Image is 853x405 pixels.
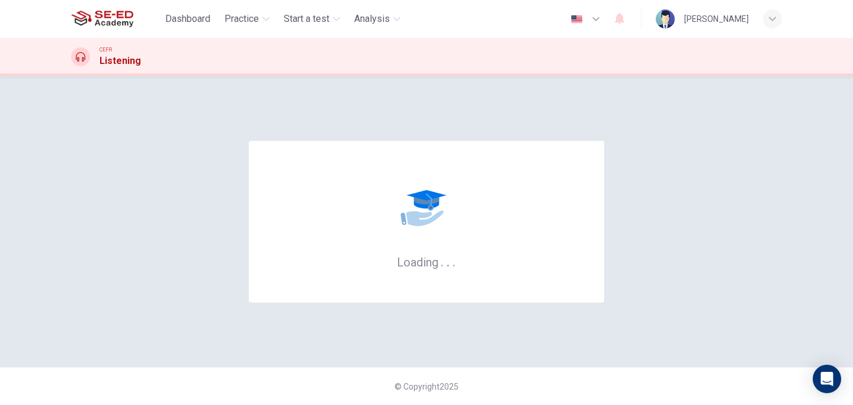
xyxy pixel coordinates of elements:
img: Profile picture [656,9,675,28]
span: Practice [225,12,259,26]
h6: Loading [397,254,456,269]
h6: . [440,251,444,271]
button: Analysis [349,8,405,30]
button: Dashboard [161,8,215,30]
img: en [569,15,584,24]
span: Dashboard [165,12,210,26]
span: Start a test [284,12,329,26]
h1: Listening [100,54,141,68]
img: SE-ED Academy logo [71,7,133,31]
span: CEFR [100,46,112,54]
button: Practice [220,8,274,30]
h6: . [446,251,450,271]
a: SE-ED Academy logo [71,7,161,31]
span: © Copyright 2025 [395,382,458,391]
button: Start a test [279,8,345,30]
span: Analysis [354,12,390,26]
div: [PERSON_NAME] [684,12,749,26]
h6: . [452,251,456,271]
div: Open Intercom Messenger [813,365,841,393]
